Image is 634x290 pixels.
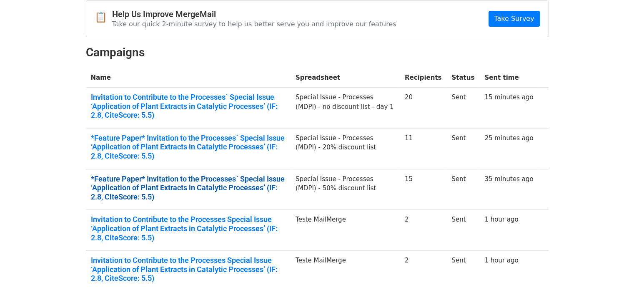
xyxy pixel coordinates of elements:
[291,210,400,251] td: Teste MailMerge
[91,134,286,161] a: *Feature Paper* Invitation to the Processes` Special Issue ‘Application of Plant Extracts in Cata...
[484,257,518,264] a: 1 hour ago
[95,11,112,23] span: 📋
[484,175,533,183] a: 35 minutes ago
[86,68,291,88] th: Name
[91,215,286,242] a: Invitation to Contribute to the Processes Special Issue ‘Application of Plant Extracts in Catalyt...
[446,128,479,169] td: Sent
[86,45,549,60] h2: Campaigns
[291,128,400,169] td: Special Issue - Processes (MDPI) - 20% discount list
[91,256,286,283] a: Invitation to Contribute to the Processes Special Issue ‘Application of Plant Extracts in Catalyt...
[489,11,539,27] a: Take Survey
[291,169,400,210] td: Special Issue - Processes (MDPI) - 50% discount list
[400,88,447,129] td: 20
[484,93,533,101] a: 15 minutes ago
[91,174,286,202] a: *Feature Paper* Invitation to the Processes` Special Issue ‘Application of Plant Extracts in Cata...
[291,88,400,129] td: Special Issue - Processes (MDPI) - no discount list - day 1
[400,128,447,169] td: 11
[400,169,447,210] td: 15
[446,210,479,251] td: Sent
[112,20,396,28] p: Take our quick 2-minute survey to help us better serve you and improve our features
[112,9,396,19] h4: Help Us Improve MergeMail
[484,216,518,223] a: 1 hour ago
[592,250,634,290] div: Widget de chat
[291,68,400,88] th: Spreadsheet
[592,250,634,290] iframe: Chat Widget
[446,68,479,88] th: Status
[446,169,479,210] td: Sent
[400,68,447,88] th: Recipients
[91,93,286,120] a: Invitation to Contribute to the Processes` Special Issue ‘Application of Plant Extracts in Cataly...
[479,68,538,88] th: Sent time
[446,88,479,129] td: Sent
[484,134,533,142] a: 25 minutes ago
[400,210,447,251] td: 2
